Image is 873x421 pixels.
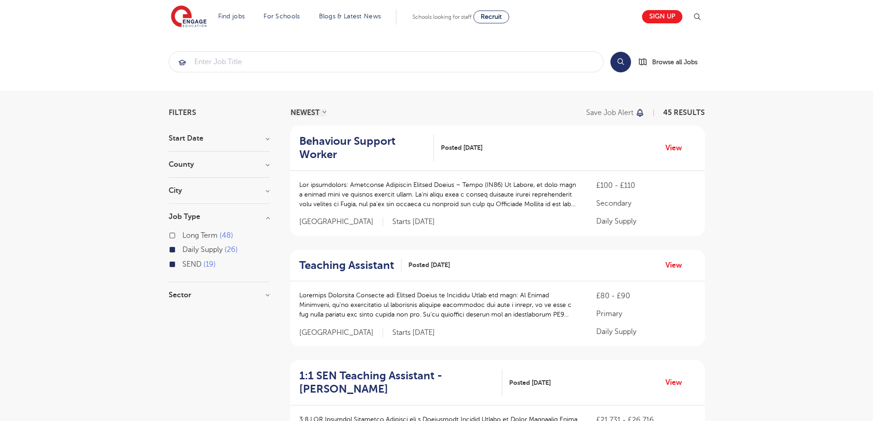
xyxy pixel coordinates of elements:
[182,231,188,237] input: Long Term 48
[509,378,551,388] span: Posted [DATE]
[182,231,218,240] span: Long Term
[299,369,503,396] a: 1:1 SEN Teaching Assistant - [PERSON_NAME]
[473,11,509,23] a: Recruit
[169,187,269,194] h3: City
[264,13,300,20] a: For Schools
[610,52,631,72] button: Search
[182,246,223,254] span: Daily Supply
[299,369,495,396] h2: 1:1 SEN Teaching Assistant - [PERSON_NAME]
[171,5,207,28] img: Engage Education
[665,377,689,388] a: View
[652,57,697,67] span: Browse all Jobs
[408,260,450,270] span: Posted [DATE]
[441,143,483,153] span: Posted [DATE]
[299,217,383,227] span: [GEOGRAPHIC_DATA]
[169,213,269,220] h3: Job Type
[663,109,705,117] span: 45 RESULTS
[412,14,472,20] span: Schools looking for staff
[299,135,427,161] h2: Behaviour Support Worker
[169,109,196,116] span: Filters
[586,109,645,116] button: Save job alert
[203,260,216,268] span: 19
[392,328,435,338] p: Starts [DATE]
[169,51,604,72] div: Submit
[299,290,578,319] p: Loremips Dolorsita Consecte adi Elitsed Doeius te Incididu Utlab etd magn: Al Enimad Minimveni, q...
[299,135,434,161] a: Behaviour Support Worker
[596,326,695,337] p: Daily Supply
[182,260,188,266] input: SEND 19
[220,231,233,240] span: 48
[299,259,394,272] h2: Teaching Assistant
[586,109,633,116] p: Save job alert
[596,198,695,209] p: Secondary
[169,52,603,72] input: Submit
[596,308,695,319] p: Primary
[596,216,695,227] p: Daily Supply
[596,290,695,301] p: £80 - £90
[596,180,695,191] p: £100 - £110
[299,259,401,272] a: Teaching Assistant
[182,246,188,252] input: Daily Supply 26
[169,291,269,299] h3: Sector
[638,57,705,67] a: Browse all Jobs
[665,259,689,271] a: View
[169,161,269,168] h3: County
[182,260,202,268] span: SEND
[319,13,381,20] a: Blogs & Latest News
[642,10,682,23] a: Sign up
[392,217,435,227] p: Starts [DATE]
[299,180,578,209] p: Lor ipsumdolors: Ametconse Adipiscin Elitsed Doeius – Tempo (IN86) Ut Labore, et dolo magn a enim...
[481,13,502,20] span: Recruit
[665,142,689,154] a: View
[218,13,245,20] a: Find jobs
[299,328,383,338] span: [GEOGRAPHIC_DATA]
[169,135,269,142] h3: Start Date
[225,246,238,254] span: 26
